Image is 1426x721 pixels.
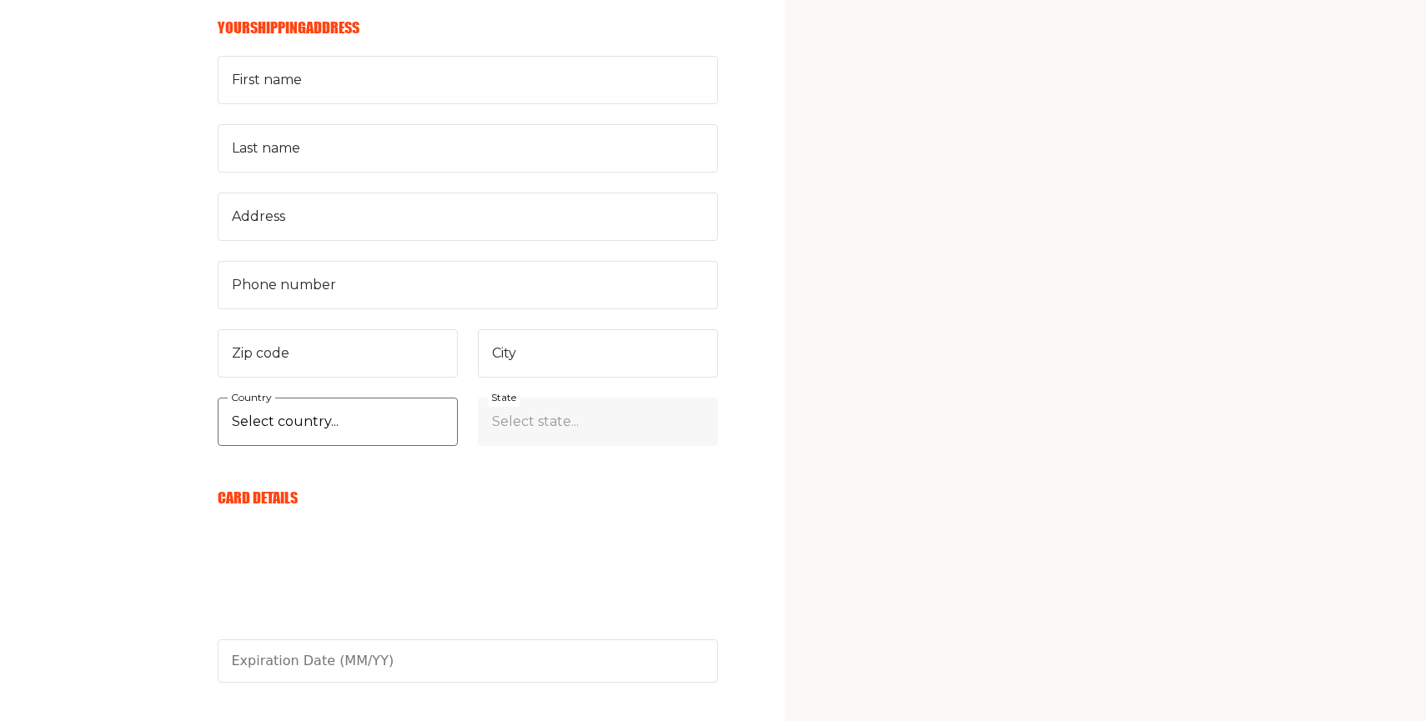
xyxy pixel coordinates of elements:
label: Country [228,388,275,407]
iframe: cvv [218,583,718,708]
select: State [478,398,718,446]
input: City [478,329,718,378]
input: Zip code [218,329,458,378]
input: Last name [218,124,718,173]
input: Phone number [218,261,718,309]
h6: Your Shipping Address [218,18,718,37]
iframe: card [218,526,718,651]
input: Please enter a valid expiration date in the format MM/YY [218,639,718,683]
h6: Card Details [218,488,718,507]
input: Address [218,193,718,241]
input: First name [218,56,718,104]
label: State [488,388,520,407]
select: Country [218,398,458,446]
